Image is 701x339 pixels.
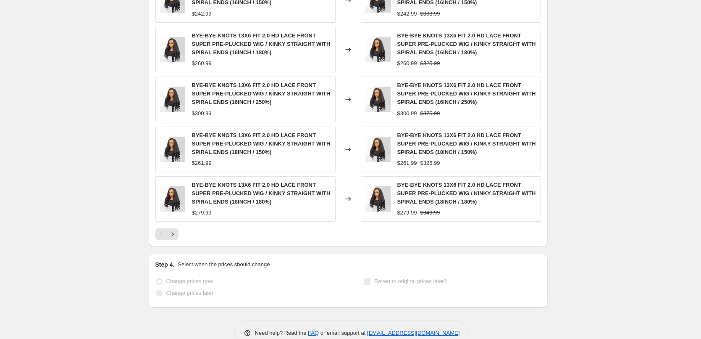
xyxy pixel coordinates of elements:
[397,109,417,118] div: $300.99
[160,186,185,212] img: 9_ad7731dd-0fcd-4d6e-af90-59aaf10a79c2_80x.png
[397,209,417,217] div: $279.99
[397,59,417,68] div: $260.99
[155,260,175,269] h2: Step 4.
[319,330,367,336] span: or email support at
[365,137,391,162] img: 9_ad7731dd-0fcd-4d6e-af90-59aaf10a79c2_80x.png
[420,159,440,167] strike: $326.99
[420,109,440,118] strike: $375.99
[192,59,212,68] div: $260.99
[397,182,536,205] span: BYE-BYE KNOTS 13X6 FIT 2.0 HD LACE FRONT SUPER PRE-PLUCKED WIG / KINKY STRAIGHT WITH SPIRAL ENDS ...
[192,32,331,56] span: BYE-BYE KNOTS 13X6 FIT 2.0 HD LACE FRONT SUPER PRE-PLUCKED WIG / KINKY STRAIGHT WITH SPIRAL ENDS ...
[160,37,185,62] img: 9_ad7731dd-0fcd-4d6e-af90-59aaf10a79c2_80x.png
[308,330,319,336] a: FAQ
[192,159,212,167] div: $261.99
[420,209,440,217] strike: $349.99
[178,260,270,269] p: Select when the prices should change
[155,228,179,240] nav: Pagination
[166,278,213,284] span: Change prices now
[160,137,185,162] img: 9_ad7731dd-0fcd-4d6e-af90-59aaf10a79c2_80x.png
[420,10,440,18] strike: $303.99
[397,159,417,167] div: $261.99
[397,10,417,18] div: $242.99
[365,37,391,62] img: 9_ad7731dd-0fcd-4d6e-af90-59aaf10a79c2_80x.png
[192,10,212,18] div: $242.99
[397,32,536,56] span: BYE-BYE KNOTS 13X6 FIT 2.0 HD LACE FRONT SUPER PRE-PLUCKED WIG / KINKY STRAIGHT WITH SPIRAL ENDS ...
[192,82,331,105] span: BYE-BYE KNOTS 13X6 FIT 2.0 HD LACE FRONT SUPER PRE-PLUCKED WIG / KINKY STRAIGHT WITH SPIRAL ENDS ...
[192,132,331,155] span: BYE-BYE KNOTS 13X6 FIT 2.0 HD LACE FRONT SUPER PRE-PLUCKED WIG / KINKY STRAIGHT WITH SPIRAL ENDS ...
[365,186,391,212] img: 9_ad7731dd-0fcd-4d6e-af90-59aaf10a79c2_80x.png
[160,87,185,112] img: 9_ad7731dd-0fcd-4d6e-af90-59aaf10a79c2_80x.png
[397,132,536,155] span: BYE-BYE KNOTS 13X6 FIT 2.0 HD LACE FRONT SUPER PRE-PLUCKED WIG / KINKY STRAIGHT WITH SPIRAL ENDS ...
[397,82,536,105] span: BYE-BYE KNOTS 13X6 FIT 2.0 HD LACE FRONT SUPER PRE-PLUCKED WIG / KINKY STRAIGHT WITH SPIRAL ENDS ...
[167,228,179,240] button: Next
[374,278,447,284] span: Revert to original prices later?
[192,209,212,217] div: $279.99
[255,330,308,336] span: Need help? Read the
[166,290,214,296] span: Change prices later
[365,87,391,112] img: 9_ad7731dd-0fcd-4d6e-af90-59aaf10a79c2_80x.png
[367,330,459,336] a: [EMAIL_ADDRESS][DOMAIN_NAME]
[420,59,440,68] strike: $325.99
[192,109,212,118] div: $300.99
[192,182,331,205] span: BYE-BYE KNOTS 13X6 FIT 2.0 HD LACE FRONT SUPER PRE-PLUCKED WIG / KINKY STRAIGHT WITH SPIRAL ENDS ...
